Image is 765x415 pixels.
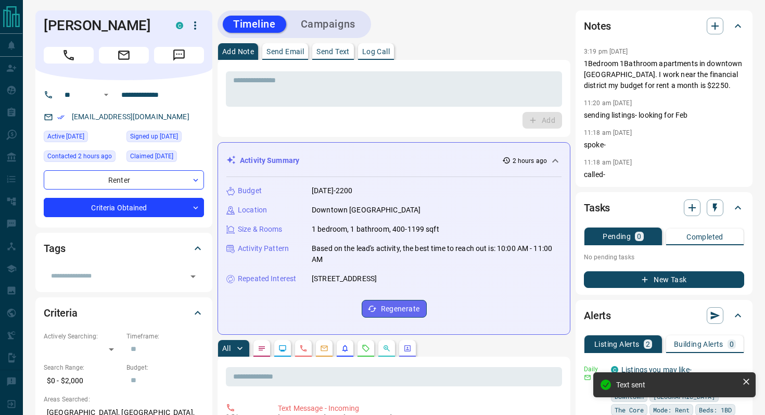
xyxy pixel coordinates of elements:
svg: Calls [299,344,308,353]
p: Size & Rooms [238,224,283,235]
div: Criteria [44,300,204,325]
p: Text Message - Incoming [278,403,558,414]
svg: Opportunities [382,344,391,353]
div: Mon Jan 13 2025 [126,150,204,165]
p: Search Range: [44,363,121,372]
a: Listings you may like- [PERSON_NAME] [621,366,692,385]
p: 11:18 am [DATE] [584,129,632,136]
h2: Notes [584,18,611,34]
p: [DATE]-2200 [312,185,352,196]
p: Pending [603,233,631,240]
button: Timeline [223,16,286,33]
p: 11:18 am [DATE] [584,159,632,166]
span: Mode: Rent [653,405,690,415]
h2: Tasks [584,199,610,216]
p: Downtown [GEOGRAPHIC_DATA] [312,205,420,216]
div: Text sent [616,381,738,389]
span: Email [99,47,149,64]
button: Regenerate [362,300,427,318]
div: Criteria Obtained [44,198,204,217]
span: Call [44,47,94,64]
div: Alerts [584,303,744,328]
div: Tags [44,236,204,261]
p: [STREET_ADDRESS] [312,273,377,284]
span: Beds: 1BD [699,405,732,415]
svg: Notes [258,344,266,353]
div: condos.ca [176,22,183,29]
p: called- [584,169,744,180]
span: Claimed [DATE] [130,151,173,161]
span: Message [154,47,204,64]
h2: Tags [44,240,65,257]
svg: Lead Browsing Activity [278,344,287,353]
p: 0 [730,341,734,348]
p: 2 hours ago [513,156,547,166]
p: Log Call [362,48,390,55]
p: Activity Summary [240,155,299,166]
p: Repeated Interest [238,273,296,284]
p: Location [238,205,267,216]
p: $0 - $2,000 [44,372,121,389]
svg: Email [584,374,591,381]
svg: Requests [362,344,370,353]
div: condos.ca [611,366,618,373]
h1: [PERSON_NAME] [44,17,160,34]
div: Renter [44,170,204,190]
p: 1 bedroom, 1 bathroom, 400-1199 sqft [312,224,439,235]
p: 2 [646,341,650,348]
div: Tasks [584,195,744,220]
p: 1Bedroom 1Bathroom apartments in downtown [GEOGRAPHIC_DATA]. I work near the financial district m... [584,58,744,91]
p: Activity Pattern [238,243,289,254]
h2: Alerts [584,307,611,324]
p: 11:20 am [DATE] [584,99,632,107]
button: Open [186,269,200,284]
p: spoke- [584,140,744,150]
p: Building Alerts [674,341,723,348]
span: The Core [615,405,644,415]
p: sending listings- looking for Feb [584,110,744,121]
span: Contacted 2 hours ago [47,151,112,161]
p: No pending tasks [584,249,744,265]
p: Timeframe: [126,332,204,341]
div: Wed Aug 13 2025 [44,150,121,165]
p: Send Text [316,48,350,55]
p: Add Note [222,48,254,55]
svg: Emails [320,344,328,353]
span: Active [DATE] [47,131,84,142]
p: Budget: [126,363,204,372]
h2: Criteria [44,305,78,321]
p: All [222,345,231,352]
p: Budget [238,185,262,196]
p: Listing Alerts [594,341,640,348]
button: New Task [584,271,744,288]
svg: Email Verified [57,114,65,121]
div: Activity Summary2 hours ago [226,151,562,170]
p: Based on the lead's activity, the best time to reach out is: 10:00 AM - 11:00 AM [312,243,562,265]
p: Areas Searched: [44,395,204,404]
p: 3:19 pm [DATE] [584,48,628,55]
p: Daily [584,364,605,374]
svg: Agent Actions [403,344,412,353]
div: Notes [584,14,744,39]
div: Tue Aug 12 2025 [44,131,121,145]
button: Campaigns [290,16,366,33]
a: [EMAIL_ADDRESS][DOMAIN_NAME] [72,112,189,121]
p: Completed [686,233,723,241]
p: Send Email [266,48,304,55]
button: Open [100,89,112,101]
p: Actively Searching: [44,332,121,341]
p: 0 [637,233,641,240]
span: Signed up [DATE] [130,131,178,142]
svg: Listing Alerts [341,344,349,353]
div: Sun Jan 12 2025 [126,131,204,145]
